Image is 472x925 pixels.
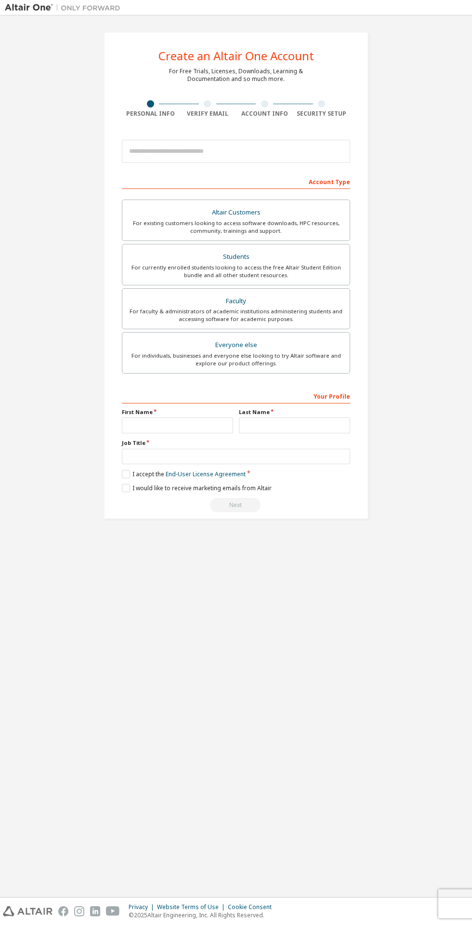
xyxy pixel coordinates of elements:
img: facebook.svg [58,906,68,916]
label: Last Name [239,408,350,416]
div: Students [128,250,344,264]
label: Job Title [122,439,350,447]
div: Cookie Consent [228,903,277,911]
div: Account Type [122,174,350,189]
div: Create an Altair One Account [158,50,314,62]
div: Read and acccept EULA to continue [122,498,350,512]
img: youtube.svg [106,906,120,916]
div: Verify Email [179,110,236,118]
div: For existing customers looking to access software downloads, HPC resources, community, trainings ... [128,219,344,235]
a: End-User License Agreement [166,470,246,478]
div: For individuals, businesses and everyone else looking to try Altair software and explore our prod... [128,352,344,367]
div: Everyone else [128,338,344,352]
div: Privacy [129,903,157,911]
p: © 2025 Altair Engineering, Inc. All Rights Reserved. [129,911,277,919]
div: For Free Trials, Licenses, Downloads, Learning & Documentation and so much more. [169,67,303,83]
label: I would like to receive marketing emails from Altair [122,484,272,492]
img: instagram.svg [74,906,84,916]
div: Personal Info [122,110,179,118]
div: For currently enrolled students looking to access the free Altair Student Edition bundle and all ... [128,264,344,279]
img: Altair One [5,3,125,13]
div: Account Info [236,110,293,118]
img: altair_logo.svg [3,906,52,916]
img: linkedin.svg [90,906,100,916]
div: Your Profile [122,388,350,403]
div: For faculty & administrators of academic institutions administering students and accessing softwa... [128,308,344,323]
div: Altair Customers [128,206,344,219]
div: Faculty [128,295,344,308]
label: First Name [122,408,233,416]
div: Security Setup [293,110,351,118]
label: I accept the [122,470,246,478]
div: Website Terms of Use [157,903,228,911]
